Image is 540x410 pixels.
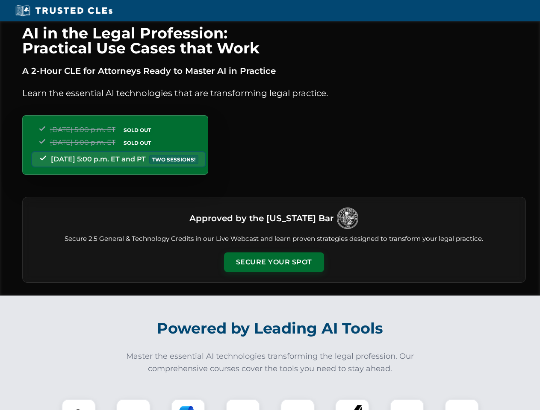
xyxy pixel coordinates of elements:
img: Trusted CLEs [13,4,115,17]
span: [DATE] 5:00 p.m. ET [50,126,115,134]
p: Secure 2.5 General & Technology Credits in our Live Webcast and learn proven strategies designed ... [33,234,515,244]
h2: Powered by Leading AI Tools [33,313,507,343]
span: SOLD OUT [121,138,154,147]
p: Master the essential AI technologies transforming the legal profession. Our comprehensive courses... [121,350,420,375]
h1: AI in the Legal Profession: Practical Use Cases that Work [22,26,526,56]
button: Secure Your Spot [224,252,324,272]
span: SOLD OUT [121,126,154,135]
p: A 2-Hour CLE for Attorneys Ready to Master AI in Practice [22,64,526,78]
img: Logo [337,208,358,229]
span: [DATE] 5:00 p.m. ET [50,138,115,146]
p: Learn the essential AI technologies that are transforming legal practice. [22,86,526,100]
h3: Approved by the [US_STATE] Bar [189,211,333,226]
